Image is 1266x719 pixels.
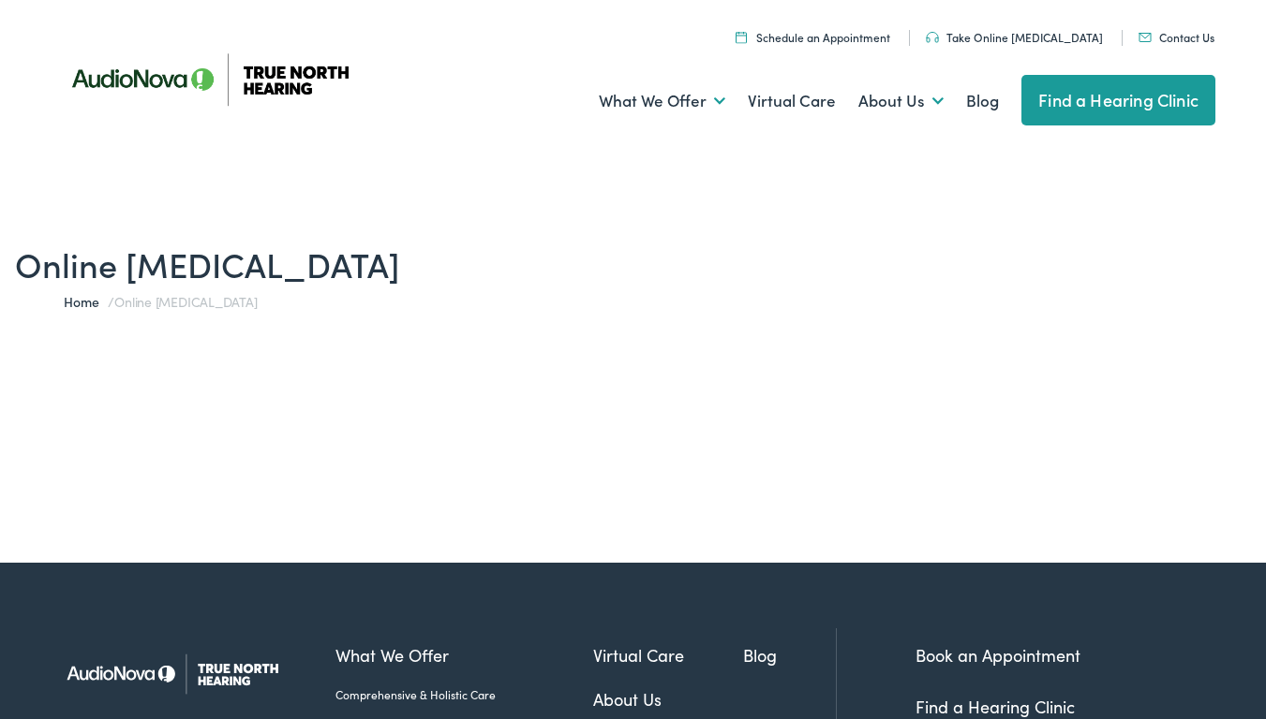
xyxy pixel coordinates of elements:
[335,642,593,668] a: What We Offer
[736,29,890,45] a: Schedule an Appointment
[966,66,999,136] a: Blog
[736,31,747,43] img: Icon symbolizing a calendar in color code ffb348
[593,642,743,668] a: Virtual Care
[15,243,1252,284] h1: Online [MEDICAL_DATA]
[64,292,108,311] a: Home
[64,292,257,311] span: /
[335,686,593,703] a: Comprehensive & Holistic Care
[926,29,1103,45] a: Take Online [MEDICAL_DATA]
[1139,29,1214,45] a: Contact Us
[599,66,725,136] a: What We Offer
[1021,75,1215,125] a: Find a Hearing Clinic
[926,32,939,43] img: Headphones icon in color code ffb348
[593,686,743,712] a: About Us
[114,292,257,311] span: Online [MEDICAL_DATA]
[858,66,944,136] a: About Us
[916,695,1075,718] a: Find a Hearing Clinic
[1139,33,1152,42] img: Mail icon in color code ffb348, used for communication purposes
[748,66,836,136] a: Virtual Care
[743,642,836,668] a: Blog
[51,628,308,719] img: True North Hearing
[916,643,1080,667] a: Book an Appointment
